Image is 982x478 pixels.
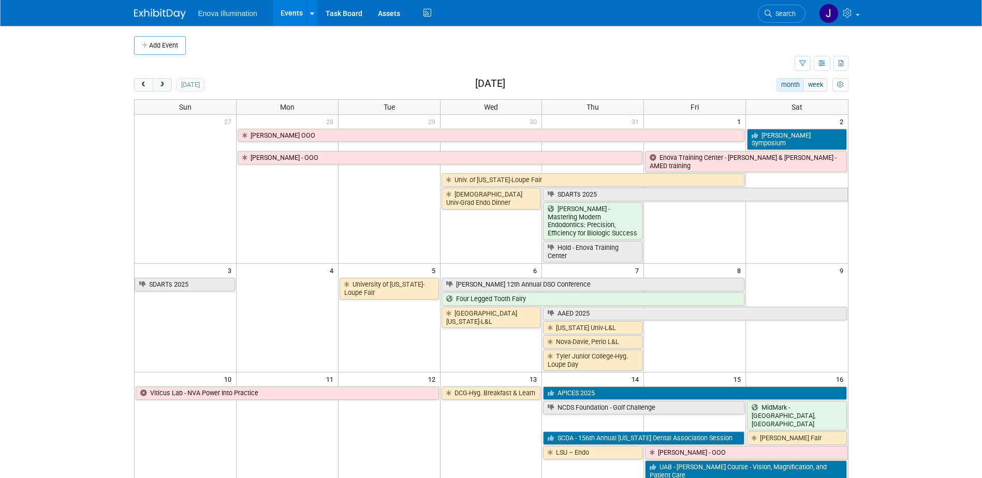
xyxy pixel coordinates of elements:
[543,446,642,459] a: LSU – Endo
[280,103,295,111] span: Mon
[747,129,846,150] a: [PERSON_NAME] Symposium
[543,202,642,240] a: [PERSON_NAME] - Mastering Modern Endodontics: Precision, Efficiency for Biologic Success
[442,188,541,209] a: [DEMOGRAPHIC_DATA] Univ-Grad Endo Dinner
[340,278,439,299] a: University of [US_STATE]-Loupe Fair
[691,103,699,111] span: Fri
[819,4,839,23] img: Janelle Tlusty
[543,335,642,349] a: Nova-Davie, Perio L&L
[484,103,498,111] span: Wed
[736,115,745,128] span: 1
[442,386,541,400] a: DCG-Hyg. Breakfast & Learn
[803,78,827,92] button: week
[532,264,541,277] span: 6
[442,292,745,306] a: Four Legged Tooth Fairy
[227,264,236,277] span: 3
[475,78,505,89] h2: [DATE]
[543,307,846,320] a: AAED 2025
[442,307,541,328] a: [GEOGRAPHIC_DATA][US_STATE]-L&L
[772,10,796,18] span: Search
[634,264,643,277] span: 7
[543,386,846,400] a: APICES 2025
[177,78,204,92] button: [DATE]
[442,173,745,187] a: Univ. of [US_STATE]-Loupe Fair
[442,278,745,291] a: [PERSON_NAME] 12th Annual DSO Conference
[134,36,186,55] button: Add Event
[223,115,236,128] span: 27
[732,372,745,385] span: 15
[631,372,643,385] span: 14
[529,115,541,128] span: 30
[136,386,439,400] a: Viticus Lab - NVA Power Into Practice
[543,321,642,335] a: [US_STATE] Univ-L&L
[837,82,844,88] i: Personalize Calendar
[431,264,440,277] span: 5
[747,431,846,445] a: [PERSON_NAME] Fair
[325,115,338,128] span: 28
[427,115,440,128] span: 29
[198,9,257,18] span: Enova Illumination
[325,372,338,385] span: 11
[835,372,848,385] span: 16
[134,78,153,92] button: prev
[238,129,744,142] a: [PERSON_NAME] OOO
[776,78,804,92] button: month
[153,78,172,92] button: next
[427,372,440,385] span: 12
[758,5,805,23] a: Search
[543,188,847,201] a: SDARTs 2025
[384,103,395,111] span: Tue
[134,9,186,19] img: ExhibitDay
[179,103,192,111] span: Sun
[135,278,235,291] a: SDARTs 2025
[543,350,642,371] a: Tyler Junior College-Hyg. Loupe Day
[747,401,846,430] a: MidMark - [GEOGRAPHIC_DATA], [GEOGRAPHIC_DATA]
[329,264,338,277] span: 4
[223,372,236,385] span: 10
[543,401,744,414] a: NCDS Foundation - Golf Challenge
[832,78,848,92] button: myCustomButton
[839,264,848,277] span: 9
[792,103,802,111] span: Sat
[543,431,744,445] a: SCDA - 156th Annual [US_STATE] Dental Association Session
[529,372,541,385] span: 13
[543,241,642,262] a: Hold - Enova Training Center
[645,446,847,459] a: [PERSON_NAME] - OOO
[736,264,745,277] span: 8
[587,103,599,111] span: Thu
[238,151,642,165] a: [PERSON_NAME] - OOO
[839,115,848,128] span: 2
[645,151,846,172] a: Enova Training Center - [PERSON_NAME] & [PERSON_NAME] - AMED training
[631,115,643,128] span: 31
